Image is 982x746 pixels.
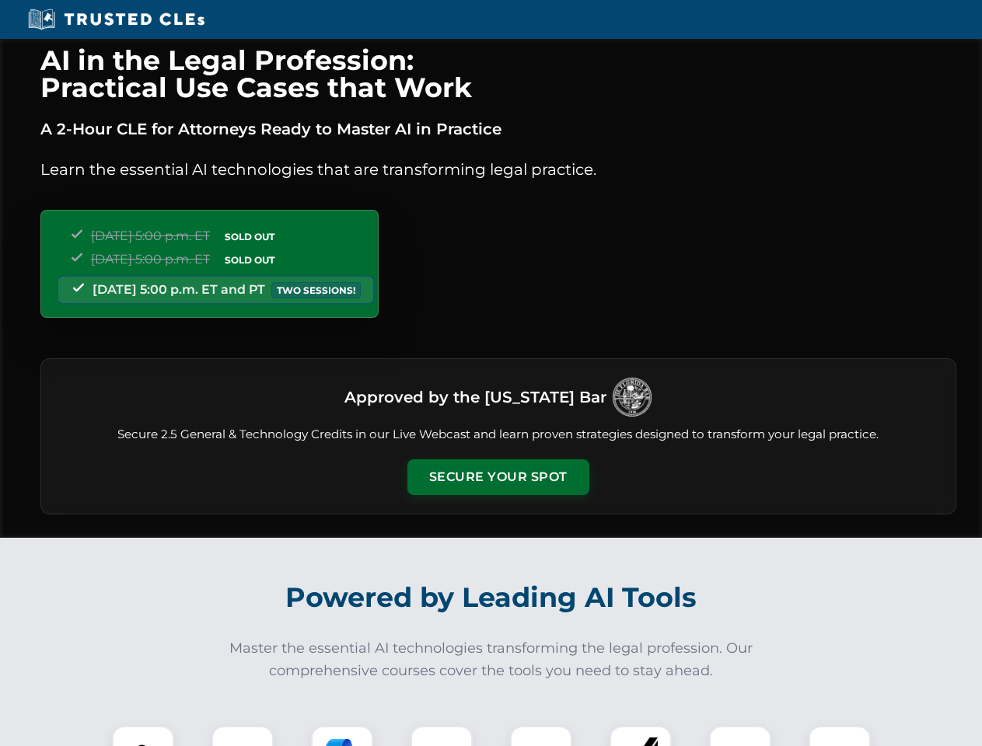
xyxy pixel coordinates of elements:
span: SOLD OUT [219,252,280,268]
span: SOLD OUT [219,228,280,245]
h3: Approved by the [US_STATE] Bar [344,383,606,411]
p: Learn the essential AI technologies that are transforming legal practice. [40,157,956,182]
span: [DATE] 5:00 p.m. ET [91,228,210,243]
img: Trusted CLEs [23,8,209,31]
p: A 2-Hour CLE for Attorneys Ready to Master AI in Practice [40,117,956,141]
p: Master the essential AI technologies transforming the legal profession. Our comprehensive courses... [219,637,764,682]
span: [DATE] 5:00 p.m. ET [91,252,210,267]
button: Secure Your Spot [407,459,589,495]
h2: Powered by Leading AI Tools [61,570,922,625]
p: Secure 2.5 General & Technology Credits in our Live Webcast and learn proven strategies designed ... [60,426,937,444]
img: Logo [613,378,652,417]
h1: AI in the Legal Profession: Practical Use Cases that Work [40,47,956,101]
